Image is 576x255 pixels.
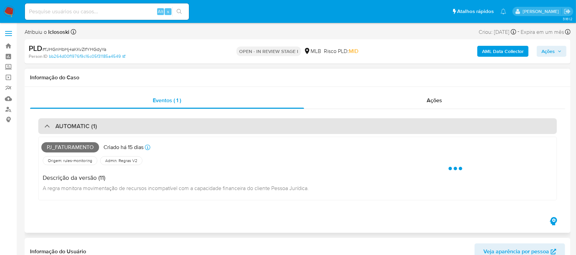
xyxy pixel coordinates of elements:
[25,7,189,16] input: Pesquise usuários ou casos...
[41,142,99,152] span: Pj_faturamento
[104,144,143,151] p: Criado há 15 dias
[479,27,516,37] div: Criou: [DATE]
[167,8,169,15] span: s
[236,46,301,56] p: OPEN - IN REVIEW STAGE I
[43,174,309,182] h4: Descrição da versão (11)
[523,8,561,15] p: weverton.gomes@mercadopago.com.br
[477,46,529,57] button: AML Data Collector
[541,46,555,57] span: Ações
[518,27,519,37] span: -
[564,8,571,15] a: Sair
[47,28,69,36] b: lclososki
[43,184,309,192] span: A regra monitora movimentação de recursos incompatível com a capacidade financeira do cliente Pes...
[324,48,358,55] span: Risco PLD:
[55,122,97,130] h3: AUTOMATIC (1)
[38,118,557,134] div: AUTOMATIC (1)
[105,158,138,163] span: Admin. Regras V2
[521,28,564,36] span: Expira em um mês
[457,8,494,15] span: Atalhos rápidos
[42,46,106,53] span: # fJHGnHbHj4aKKvZIfYHGdyYa
[172,7,186,16] button: search-icon
[537,46,566,57] button: Ações
[158,8,163,15] span: Alt
[25,28,69,36] span: Atribuiu o
[30,74,565,81] h1: Informação do Caso
[482,46,524,57] b: AML Data Collector
[29,53,47,59] b: Person ID
[47,158,93,163] span: Origem: rules-monitoring
[49,53,125,59] a: bb264d00f1976f9c16c05f31185a4549
[500,9,506,14] a: Notificações
[427,96,442,104] span: Ações
[349,47,358,55] span: MID
[304,48,321,55] div: MLB
[29,43,42,54] b: PLD
[153,96,181,104] span: Eventos ( 1 )
[30,248,86,255] h1: Informação do Usuário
